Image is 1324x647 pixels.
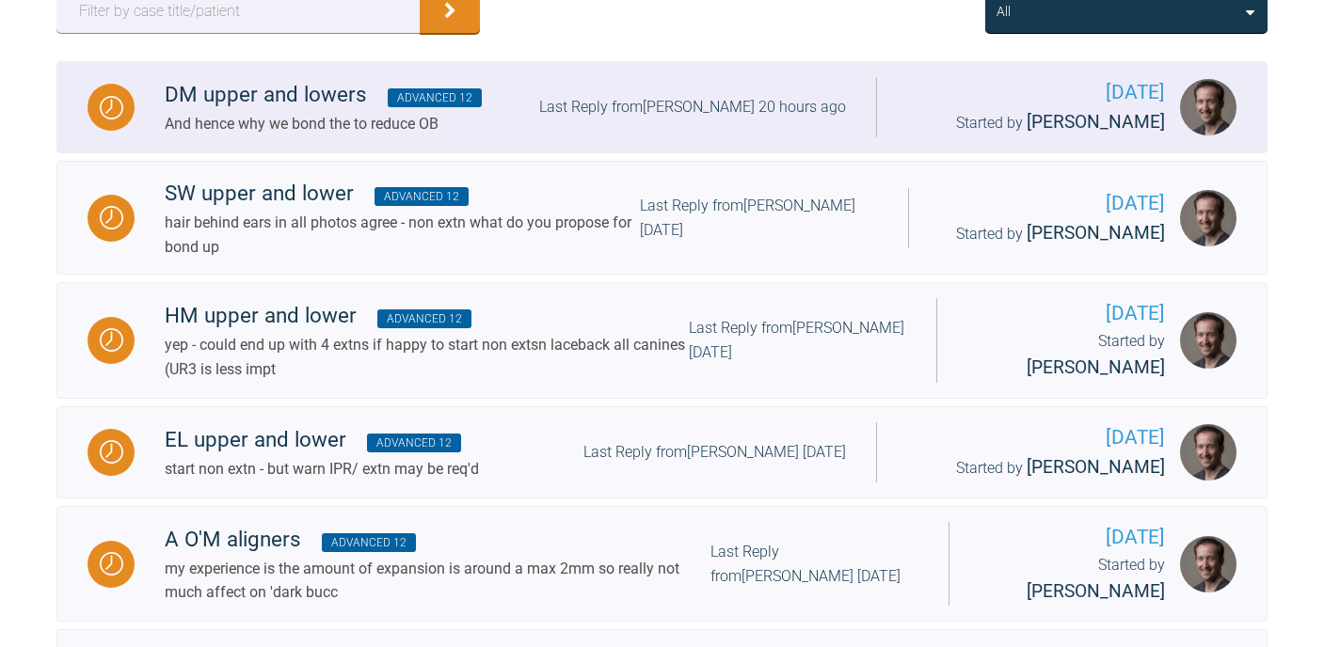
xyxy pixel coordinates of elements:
img: James Crouch Baker [1180,312,1236,369]
span: [DATE] [967,298,1165,329]
div: Started by [967,329,1165,382]
div: yep - could end up with 4 extns if happy to start non extsn laceback all canines (UR3 is less impt [165,333,689,381]
div: Started by [980,553,1165,606]
div: DM upper and lowers [165,78,482,112]
img: Waiting [100,440,123,464]
img: Waiting [100,552,123,576]
div: Started by [907,108,1165,137]
div: HM upper and lower [165,299,689,333]
div: hair behind ears in all photos agree - non extn what do you propose for bond up [165,211,640,259]
span: [PERSON_NAME] [1027,356,1165,378]
span: Advanced 12 [375,187,469,206]
span: [PERSON_NAME] [1027,456,1165,478]
span: Advanced 12 [377,309,471,328]
span: [DATE] [907,77,1165,108]
img: James Crouch Baker [1180,424,1236,481]
a: WaitingHM upper and lower Advanced 12yep - could end up with 4 extns if happy to start non extsn ... [56,282,1268,399]
span: Advanced 12 [322,533,416,552]
div: my experience is the amount of expansion is around a max 2mm so really not much affect on 'dark bucc [165,557,710,605]
div: SW upper and lower [165,177,640,211]
span: [DATE] [980,522,1165,553]
img: James Crouch Baker [1180,536,1236,592]
a: WaitingA O'M aligners Advanced 12my experience is the amount of expansion is around a max 2mm so ... [56,506,1268,623]
span: [DATE] [939,188,1165,219]
span: [PERSON_NAME] [1027,111,1165,133]
a: WaitingSW upper and lower Advanced 12hair behind ears in all photos agree - non extn what do you ... [56,161,1268,275]
span: [PERSON_NAME] [1027,580,1165,602]
a: WaitingDM upper and lowers Advanced 12And hence why we bond the to reduce OBLast Reply from[PERSO... [56,61,1268,153]
span: [PERSON_NAME] [1027,222,1165,244]
div: Last Reply from [PERSON_NAME] [DATE] [710,540,917,588]
div: Started by [907,453,1165,482]
a: WaitingEL upper and lower Advanced 12start non extn - but warn IPR/ extn may be req'dLast Reply f... [56,406,1268,498]
div: Started by [939,219,1165,248]
div: And hence why we bond the to reduce OB [165,112,482,136]
div: Last Reply from [PERSON_NAME] [DATE] [583,440,846,465]
span: [DATE] [907,422,1165,453]
div: A O'M aligners [165,523,710,557]
span: Advanced 12 [367,434,461,452]
img: Waiting [100,206,123,229]
img: Waiting [100,96,123,119]
div: EL upper and lower [165,423,479,457]
img: Waiting [100,328,123,352]
div: Last Reply from [PERSON_NAME] [DATE] [689,316,905,364]
div: start non extn - but warn IPR/ extn may be req'd [165,457,479,481]
img: James Crouch Baker [1180,79,1236,135]
span: Advanced 12 [388,88,482,107]
div: Last Reply from [PERSON_NAME] [DATE] [640,194,878,242]
div: All [997,1,1011,22]
div: Last Reply from [PERSON_NAME] 20 hours ago [539,95,846,119]
img: James Crouch Baker [1180,190,1236,246]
